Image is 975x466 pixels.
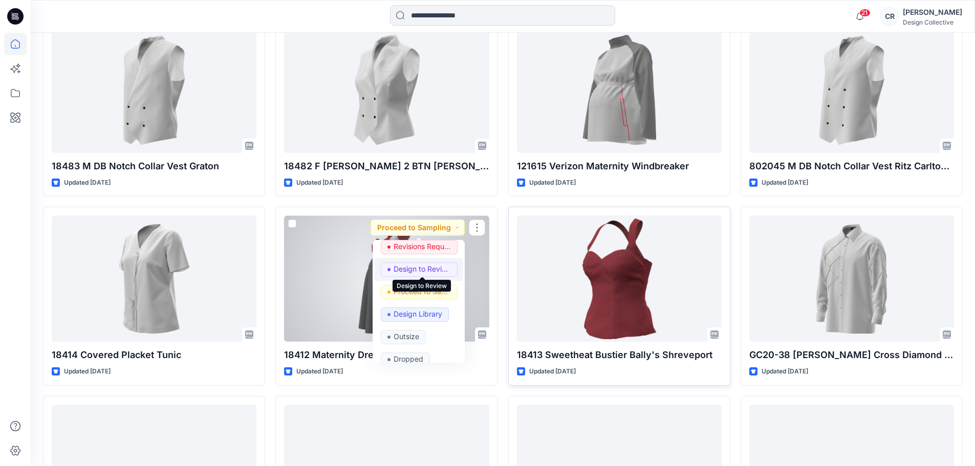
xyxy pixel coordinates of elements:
p: GC20-38 [PERSON_NAME] Cross Diamond Shirt [749,348,954,362]
a: 18414 Covered Placket Tunic [52,215,256,342]
span: 21 [859,9,871,17]
p: Revisions Requested [394,240,451,253]
div: Design Collective [903,18,962,26]
p: Updated [DATE] [762,366,808,377]
p: Dropped [394,352,423,366]
p: Updated [DATE] [64,366,111,377]
p: Updated [DATE] [296,177,343,188]
p: 802045 M DB Notch Collar Vest Ritz Carlton [GEOGRAPHIC_DATA] [749,159,954,173]
a: 18413 Sweetheat Bustier Bally's Shreveport [517,215,722,342]
p: Updated [DATE] [529,366,576,377]
a: 802045 M DB Notch Collar Vest Ritz Carlton Atlanta [749,27,954,153]
a: 18483 M DB Notch Collar Vest Graton [52,27,256,153]
p: 18414 Covered Placket Tunic [52,348,256,362]
p: 18482 F [PERSON_NAME] 2 BTN [PERSON_NAME] [284,159,489,173]
p: Updated [DATE] [529,177,576,188]
p: 18412 Maternity Dress [284,348,489,362]
a: 18412 Maternity Dress [284,215,489,342]
p: Design Library [394,307,442,321]
p: 18413 Sweetheat Bustier Bally's Shreveport [517,348,722,362]
p: 18483 M DB Notch Collar Vest Graton [52,159,256,173]
p: Updated [DATE] [296,366,343,377]
p: Updated [DATE] [64,177,111,188]
p: Updated [DATE] [762,177,808,188]
a: 121615 Verizon Maternity Windbreaker [517,27,722,153]
p: Proceed to Sampling [394,285,451,298]
div: CR [880,7,899,26]
p: Design to Review [394,262,451,276]
p: Outsize [394,330,419,343]
p: 121615 Verizon Maternity Windbreaker [517,159,722,173]
a: GC20-38 LS Criss Cross Diamond Shirt [749,215,954,342]
a: 18482 F DB VEST 2 BTN Graton [284,27,489,153]
div: [PERSON_NAME] [903,6,962,18]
